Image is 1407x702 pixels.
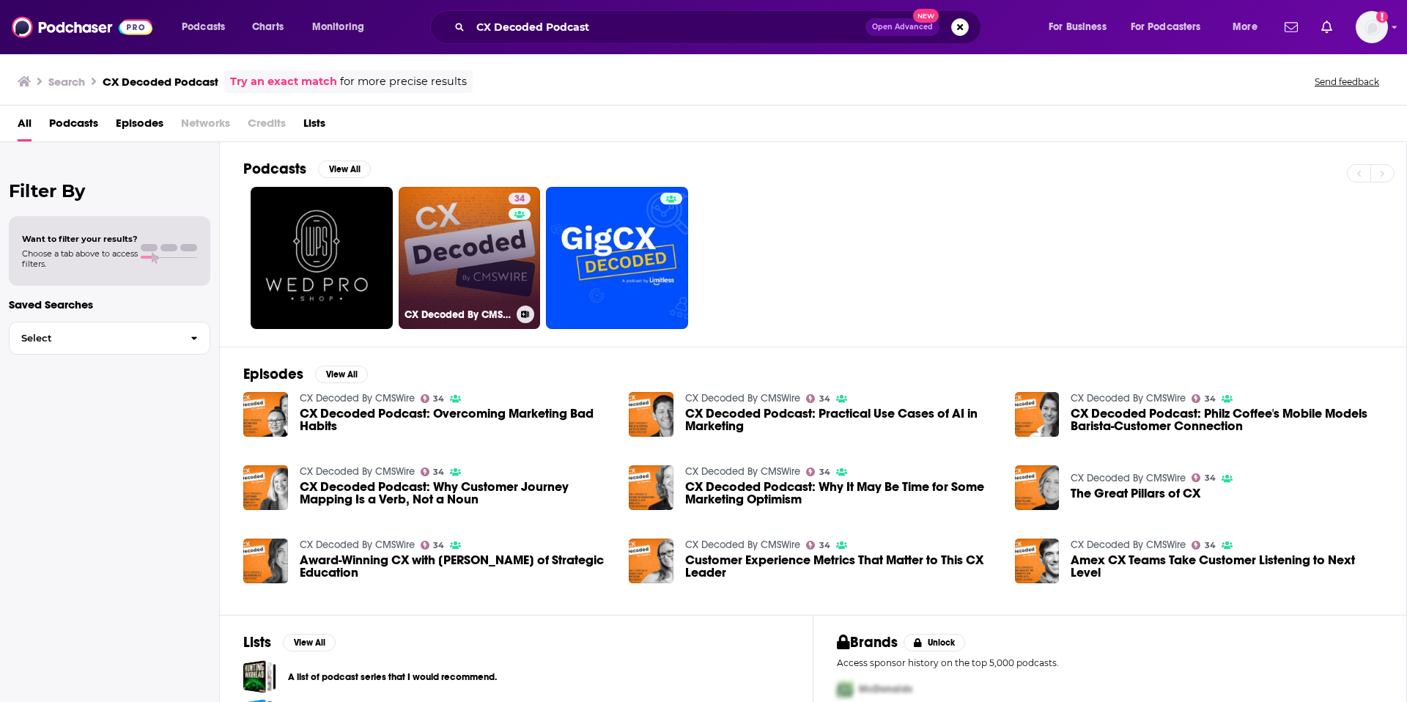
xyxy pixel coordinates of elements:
[433,469,444,476] span: 34
[685,539,800,551] a: CX Decoded By CMSWire
[243,160,371,178] a: PodcastsView All
[1038,15,1125,39] button: open menu
[243,365,303,383] h2: Episodes
[433,396,444,402] span: 34
[48,75,85,89] h3: Search
[340,73,467,90] span: for more precise results
[1131,17,1201,37] span: For Podcasters
[9,180,210,202] h2: Filter By
[1015,465,1060,510] a: The Great Pillars of CX
[1205,475,1216,481] span: 34
[433,542,444,549] span: 34
[1015,392,1060,437] a: CX Decoded Podcast: Philz Coffee's Mobile Models Barista-Customer Connection
[819,396,830,402] span: 34
[1121,15,1222,39] button: open menu
[685,392,800,404] a: CX Decoded By CMSWire
[806,394,830,403] a: 34
[405,308,511,321] h3: CX Decoded By CMSWire
[1315,15,1338,40] a: Show notifications dropdown
[421,541,445,550] a: 34
[629,465,673,510] a: CX Decoded Podcast: Why It May Be Time for Some Marketing Optimism
[904,634,966,651] button: Unlock
[243,392,288,437] img: CX Decoded Podcast: Overcoming Marketing Bad Habits
[49,111,98,141] a: Podcasts
[399,187,541,329] a: 34CX Decoded By CMSWire
[685,554,997,579] a: Customer Experience Metrics That Matter to This CX Leader
[103,75,218,89] h3: CX Decoded Podcast
[171,15,244,39] button: open menu
[806,541,830,550] a: 34
[913,9,939,23] span: New
[1310,75,1384,88] button: Send feedback
[509,193,531,204] a: 34
[243,15,292,39] a: Charts
[1205,396,1216,402] span: 34
[859,683,912,695] span: McDonalds
[1222,15,1276,39] button: open menu
[116,111,163,141] a: Episodes
[18,111,32,141] a: All
[300,392,415,404] a: CX Decoded By CMSWire
[872,23,933,31] span: Open Advanced
[243,539,288,583] img: Award-Winning CX with Amy Shioji of Strategic Education
[230,73,337,90] a: Try an exact match
[1071,554,1383,579] a: Amex CX Teams Take Customer Listening to Next Level
[9,322,210,355] button: Select
[243,365,368,383] a: EpisodesView All
[243,660,276,693] a: A list of podcast series that I would recommend.
[248,111,286,141] span: Credits
[1192,394,1216,403] a: 34
[685,481,997,506] a: CX Decoded Podcast: Why It May Be Time for Some Marketing Optimism
[10,333,179,343] span: Select
[1376,11,1388,23] svg: Add a profile image
[685,465,800,478] a: CX Decoded By CMSWire
[629,539,673,583] img: Customer Experience Metrics That Matter to This CX Leader
[12,13,152,41] img: Podchaser - Follow, Share and Rate Podcasts
[288,669,497,685] a: A list of podcast series that I would recommend.
[300,407,612,432] a: CX Decoded Podcast: Overcoming Marketing Bad Habits
[1015,539,1060,583] img: Amex CX Teams Take Customer Listening to Next Level
[1356,11,1388,43] img: User Profile
[318,160,371,178] button: View All
[1233,17,1258,37] span: More
[629,392,673,437] img: CX Decoded Podcast: Practical Use Cases of AI in Marketing
[300,554,612,579] span: Award-Winning CX with [PERSON_NAME] of Strategic Education
[312,17,364,37] span: Monitoring
[243,633,336,651] a: ListsView All
[806,468,830,476] a: 34
[819,542,830,549] span: 34
[1356,11,1388,43] span: Logged in as kgolds
[283,634,336,651] button: View All
[300,539,415,551] a: CX Decoded By CMSWire
[1071,487,1200,500] a: The Great Pillars of CX
[300,481,612,506] a: CX Decoded Podcast: Why Customer Journey Mapping Is a Verb, Not a Noun
[182,17,225,37] span: Podcasts
[837,657,1383,668] p: Access sponsor history on the top 5,000 podcasts.
[181,111,230,141] span: Networks
[1205,542,1216,549] span: 34
[421,468,445,476] a: 34
[1071,407,1383,432] a: CX Decoded Podcast: Philz Coffee's Mobile Models Barista-Customer Connection
[685,407,997,432] span: CX Decoded Podcast: Practical Use Cases of AI in Marketing
[243,160,306,178] h2: Podcasts
[470,15,865,39] input: Search podcasts, credits, & more...
[300,465,415,478] a: CX Decoded By CMSWire
[22,234,138,244] span: Want to filter your results?
[303,111,325,141] a: Lists
[1071,539,1186,551] a: CX Decoded By CMSWire
[9,298,210,311] p: Saved Searches
[1192,473,1216,482] a: 34
[1071,392,1186,404] a: CX Decoded By CMSWire
[300,554,612,579] a: Award-Winning CX with Amy Shioji of Strategic Education
[243,465,288,510] img: CX Decoded Podcast: Why Customer Journey Mapping Is a Verb, Not a Noun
